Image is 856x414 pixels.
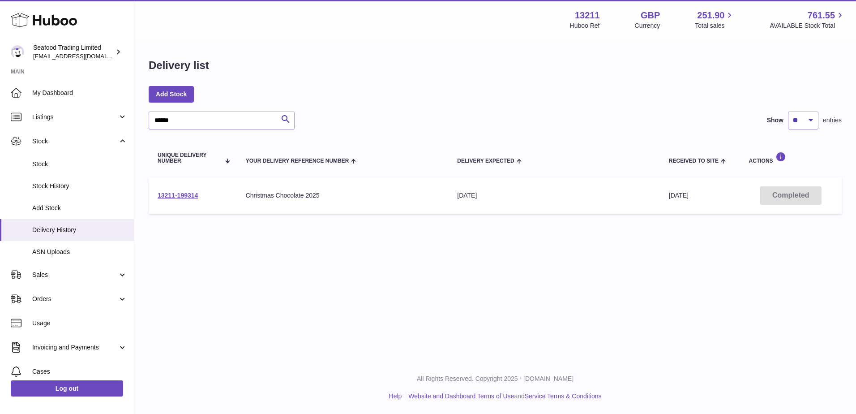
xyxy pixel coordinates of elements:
label: Show [767,116,783,125]
img: online@rickstein.com [11,45,24,59]
span: Orders [32,295,118,303]
span: AVAILABLE Stock Total [770,22,845,30]
span: entries [823,116,842,125]
div: Currency [635,22,660,30]
span: Delivery History [32,226,127,234]
span: Total sales [695,22,735,30]
span: Add Stock [32,204,127,212]
li: and [405,392,601,401]
span: Delivery Expected [457,158,514,164]
h1: Delivery list [149,58,209,73]
span: Received to Site [669,158,719,164]
span: [DATE] [669,192,689,199]
span: Stock History [32,182,127,190]
span: Cases [32,367,127,376]
span: Invoicing and Payments [32,343,118,352]
span: Usage [32,319,127,328]
div: [DATE] [457,191,651,200]
div: Actions [749,152,833,164]
span: Stock [32,137,118,146]
a: Service Terms & Conditions [525,392,602,400]
a: Website and Dashboard Terms of Use [408,392,514,400]
span: 251.90 [697,9,724,22]
div: Huboo Ref [570,22,600,30]
div: Seafood Trading Limited [33,43,114,60]
span: 761.55 [808,9,835,22]
span: Listings [32,113,118,121]
span: Your Delivery Reference Number [246,158,349,164]
span: ASN Uploads [32,248,127,256]
p: All Rights Reserved. Copyright 2025 - [DOMAIN_NAME] [141,375,849,383]
a: 761.55 AVAILABLE Stock Total [770,9,845,30]
a: Help [389,392,402,400]
strong: GBP [641,9,660,22]
strong: 13211 [575,9,600,22]
a: Log out [11,380,123,397]
span: Sales [32,271,118,279]
span: Unique Delivery Number [158,152,220,164]
a: 13211-199314 [158,192,198,199]
a: Add Stock [149,86,194,102]
span: Stock [32,160,127,168]
span: [EMAIL_ADDRESS][DOMAIN_NAME] [33,52,132,60]
span: My Dashboard [32,89,127,97]
a: 251.90 Total sales [695,9,735,30]
div: Christmas Chocolate 2025 [246,191,440,200]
